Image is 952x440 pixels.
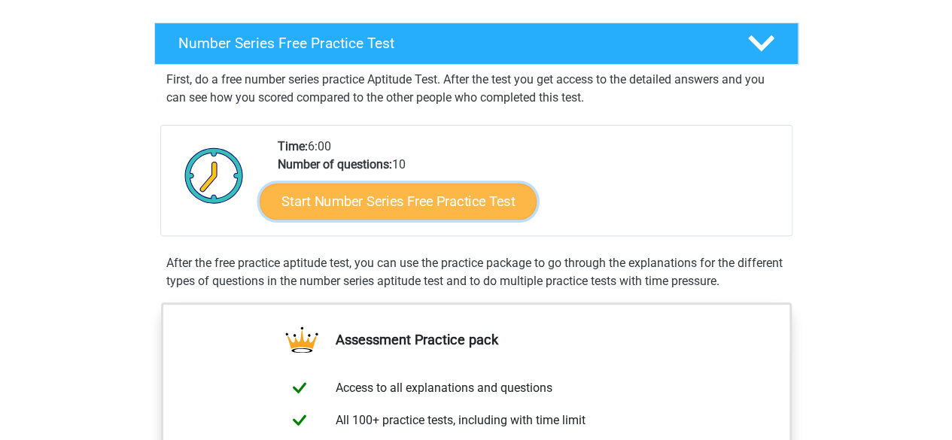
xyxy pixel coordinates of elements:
p: First, do a free number series practice Aptitude Test. After the test you get access to the detai... [166,71,786,107]
h4: Number Series Free Practice Test [178,35,723,52]
b: Time: [278,139,308,153]
a: Start Number Series Free Practice Test [260,183,537,219]
a: Number Series Free Practice Test [148,23,804,65]
b: Number of questions: [278,157,392,171]
div: 6:00 10 [266,138,791,235]
div: After the free practice aptitude test, you can use the practice package to go through the explana... [160,254,792,290]
img: Clock [176,138,252,213]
